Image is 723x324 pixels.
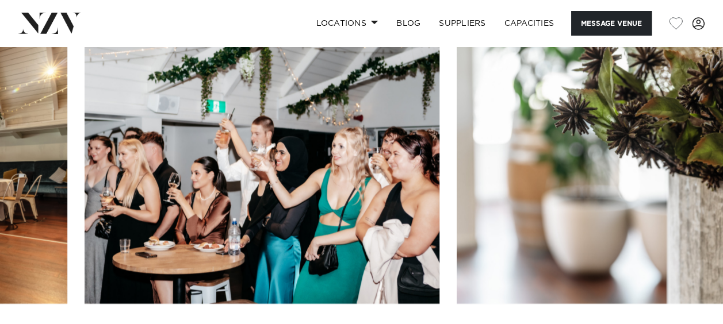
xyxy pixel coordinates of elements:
[387,11,430,36] a: BLOG
[430,11,495,36] a: SUPPLIERS
[571,11,652,36] button: Message Venue
[18,13,81,33] img: nzv-logo.png
[307,11,387,36] a: Locations
[495,11,564,36] a: Capacities
[85,44,439,304] swiper-slide: 13 / 30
